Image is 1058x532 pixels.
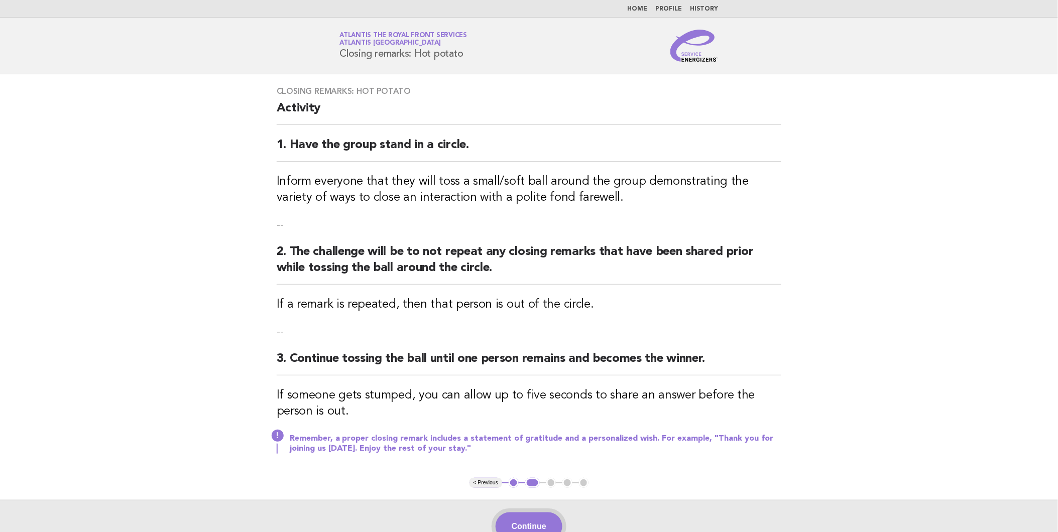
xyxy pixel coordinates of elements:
[525,478,540,488] button: 2
[670,30,719,62] img: Service Energizers
[656,6,682,12] a: Profile
[277,297,782,313] h3: If a remark is repeated, then that person is out of the circle.
[277,387,782,420] h3: If someone gets stumped, you can allow up to five seconds to share an answer before the person is...
[277,100,782,125] h2: Activity
[277,244,782,285] h2: 2. The challenge will be to not repeat any closing remarks that have been shared prior while toss...
[277,351,782,375] h2: 3. Continue tossing the ball until one person remains and becomes the winner.
[277,137,782,162] h2: 1. Have the group stand in a circle.
[277,218,782,232] p: --
[277,86,782,96] h3: Closing remarks: Hot potato
[340,32,467,46] a: Atlantis The Royal Front ServicesAtlantis [GEOGRAPHIC_DATA]
[277,174,782,206] h3: Inform everyone that they will toss a small/soft ball around the group demonstrating the variety ...
[340,40,441,47] span: Atlantis [GEOGRAPHIC_DATA]
[290,434,782,454] p: Remember, a proper closing remark includes a statement of gratitude and a personalized wish. For ...
[277,325,782,339] p: --
[469,478,502,488] button: < Previous
[509,478,519,488] button: 1
[690,6,719,12] a: History
[340,33,467,59] h1: Closing remarks: Hot potato
[628,6,648,12] a: Home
